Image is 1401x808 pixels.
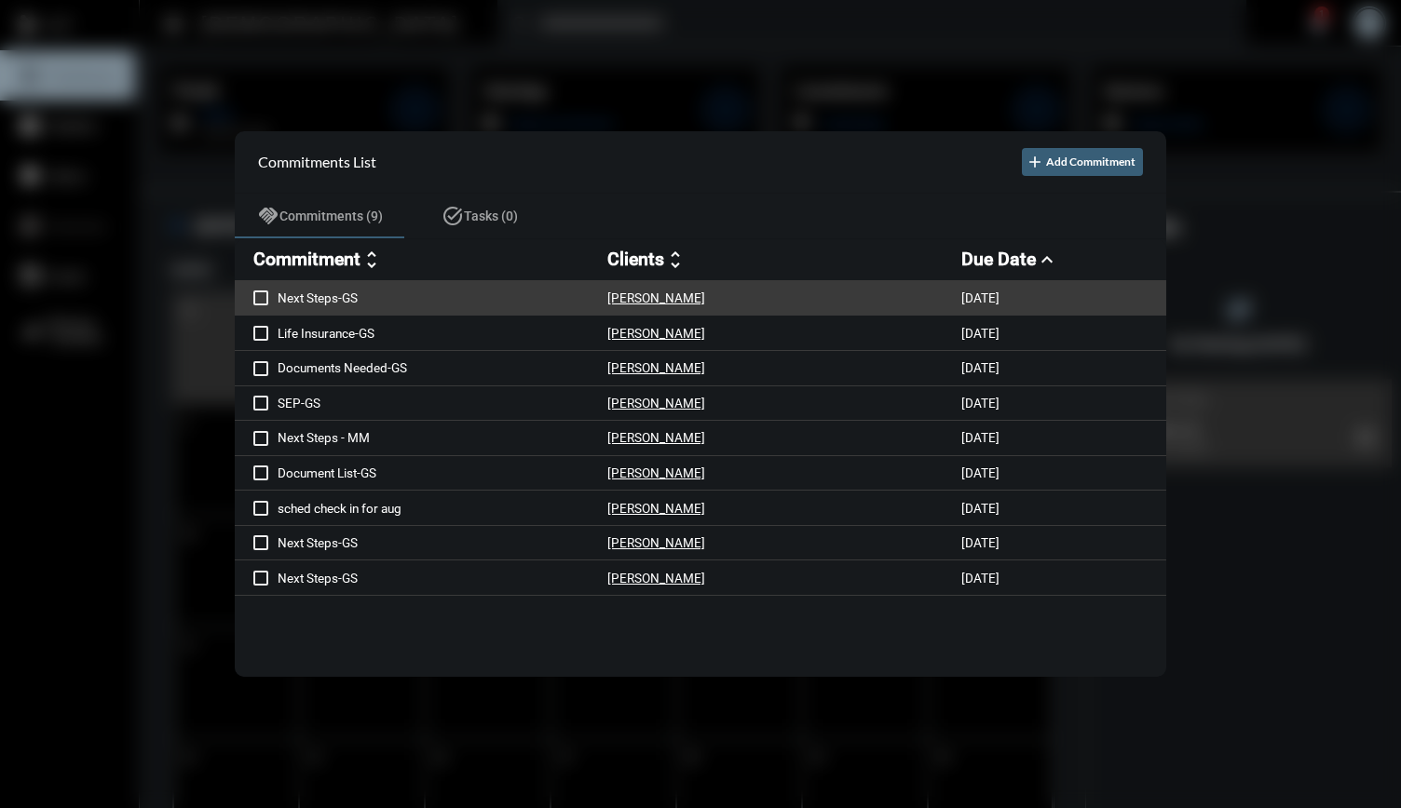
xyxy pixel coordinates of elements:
p: [DATE] [961,326,1000,341]
p: Life Insurance-GS [278,326,607,341]
p: [PERSON_NAME] [607,326,705,341]
mat-icon: unfold_more [360,249,383,271]
p: [DATE] [961,360,1000,375]
p: [DATE] [961,501,1000,516]
p: [PERSON_NAME] [607,396,705,411]
mat-icon: handshake [257,205,279,227]
mat-icon: expand_less [1036,249,1058,271]
span: Tasks (0) [464,209,518,223]
p: Documents Needed-GS [278,360,607,375]
mat-icon: add [1026,153,1044,171]
p: [DATE] [961,571,1000,586]
p: [PERSON_NAME] [607,501,705,516]
mat-icon: task_alt [442,205,464,227]
p: [PERSON_NAME] [607,571,705,586]
button: Add Commitment [1022,148,1143,176]
mat-icon: unfold_more [664,249,687,271]
p: [DATE] [961,465,1000,480]
p: [PERSON_NAME] [607,465,705,480]
p: Next Steps-GS [278,290,607,305]
p: [DATE] [961,290,1000,305]
h2: Commitment [253,249,360,270]
p: [PERSON_NAME] [607,430,705,445]
p: [DATE] [961,396,1000,411]
p: [PERSON_NAME] [607,535,705,550]
h2: Clients [607,249,664,270]
p: Next Steps-GS [278,571,607,586]
p: [DATE] [961,535,1000,550]
p: sched check in for aug [278,501,607,516]
p: Document List-GS [278,465,607,480]
p: Next Steps - MM [278,430,607,445]
p: Next Steps-GS [278,535,607,550]
p: [PERSON_NAME] [607,290,705,305]
p: SEP-GS [278,396,607,411]
p: [PERSON_NAME] [607,360,705,375]
span: Commitments (9) [279,209,383,223]
p: [DATE] [961,430,1000,445]
h2: Due Date [961,249,1036,270]
h2: Commitments List [258,153,376,170]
